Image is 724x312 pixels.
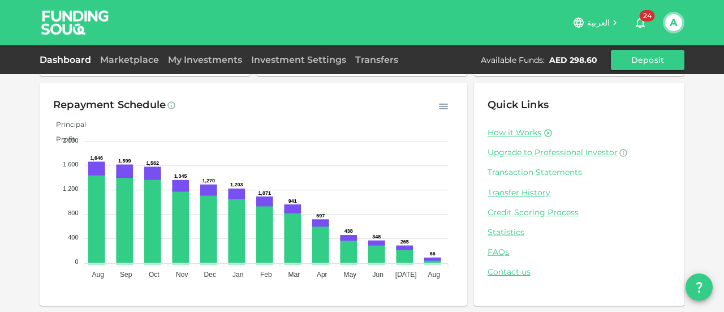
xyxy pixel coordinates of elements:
a: FAQs [488,247,671,258]
a: Upgrade to Professional Investor [488,147,671,158]
a: Statistics [488,227,671,238]
button: question [686,273,713,301]
a: Transfers [351,54,403,65]
button: 24 [629,11,652,34]
tspan: Oct [149,271,160,279]
tspan: Nov [176,271,188,279]
tspan: 2,000 [63,137,79,144]
tspan: Sep [120,271,132,279]
a: My Investments [163,54,247,65]
tspan: 800 [68,210,78,216]
a: Transfer History [488,187,671,198]
span: العربية [587,18,610,28]
tspan: Aug [92,271,104,279]
tspan: Mar [288,271,300,279]
a: Transaction Statements [488,167,671,178]
tspan: Feb [260,271,272,279]
tspan: Apr [317,271,327,279]
tspan: Jan [232,271,243,279]
tspan: [DATE] [395,271,417,279]
tspan: 400 [68,234,78,241]
tspan: Dec [204,271,216,279]
span: Upgrade to Professional Investor [488,147,618,157]
a: Credit Scoring Process [488,207,671,218]
div: Repayment Schedule [53,96,166,114]
span: 24 [640,10,655,22]
button: A [665,14,682,31]
a: Investment Settings [247,54,351,65]
tspan: 1,600 [63,161,79,168]
div: AED 298.60 [549,54,597,66]
span: Profit [48,135,75,143]
tspan: 0 [75,258,78,265]
tspan: Aug [428,271,440,279]
a: Marketplace [96,54,163,65]
div: Available Funds : [481,54,545,66]
a: How it Works [488,127,541,138]
button: Deposit [611,50,684,70]
tspan: Jun [373,271,383,279]
tspan: 1,200 [63,185,79,192]
span: Principal [48,120,86,129]
span: Quick Links [488,99,549,111]
a: Contact us [488,267,671,277]
tspan: May [343,271,356,279]
a: Dashboard [40,54,96,65]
